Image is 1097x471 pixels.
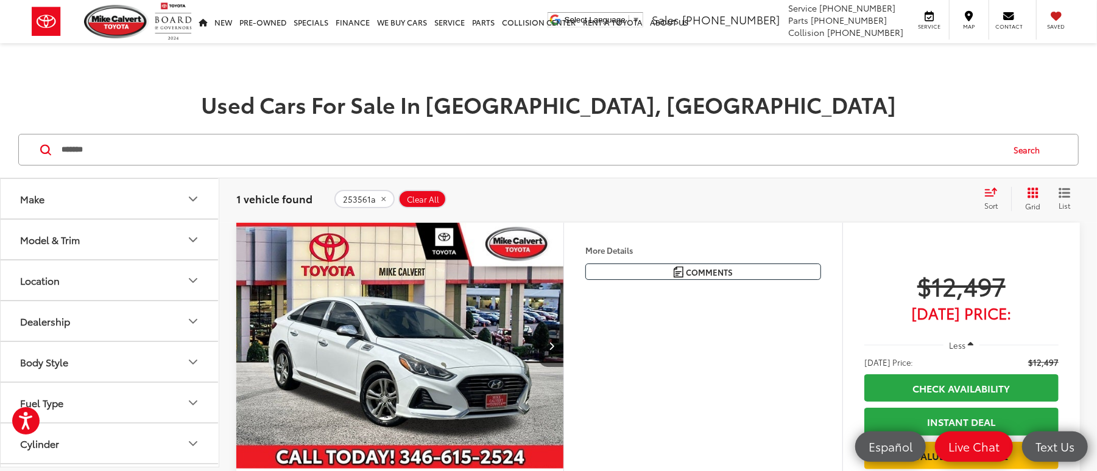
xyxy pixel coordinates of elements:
span: $12,497 [1028,356,1059,368]
button: Model & TrimModel & Trim [1,220,220,259]
span: $12,497 [864,270,1059,301]
span: [PHONE_NUMBER] [827,26,903,38]
div: Location [186,273,200,288]
div: Dealership [20,315,70,327]
button: Clear All [398,190,446,208]
span: Service [915,23,943,30]
span: Clear All [407,195,439,204]
button: List View [1049,187,1080,211]
button: remove 253561a [334,190,395,208]
div: Model & Trim [186,232,200,247]
img: Mike Calvert Toyota [84,5,149,38]
div: Location [20,274,60,286]
span: Service [788,2,817,14]
img: Comments [674,267,683,277]
span: Collision [788,26,825,38]
div: Fuel Type [20,397,63,408]
img: 2018 Hyundai Sonata SEL [236,223,565,469]
a: Español [855,431,926,462]
span: Grid [1025,201,1040,211]
div: 2018 Hyundai Sonata SEL 0 [236,223,565,469]
div: Fuel Type [186,396,200,410]
span: List [1059,200,1071,211]
span: Map [956,23,982,30]
button: Select sort value [978,187,1011,211]
button: Body StyleBody Style [1,342,220,382]
button: MakeMake [1,179,220,218]
span: Comments [686,267,733,278]
span: [PHONE_NUMBER] [819,2,895,14]
span: Sort [984,200,998,211]
div: Body Style [20,356,68,368]
div: Body Style [186,355,200,369]
div: Dealership [186,314,200,329]
span: Less [949,340,965,351]
button: Next image [539,324,563,367]
span: Saved [1043,23,1070,30]
a: Check Availability [864,374,1059,402]
button: Fuel TypeFuel Type [1,383,220,422]
div: Model & Trim [20,234,80,245]
button: CylinderCylinder [1,424,220,463]
span: [DATE] Price: [864,356,913,368]
div: Cylinder [186,436,200,451]
span: [PHONE_NUMBER] [682,12,780,27]
span: Contact [995,23,1023,30]
button: Search [1002,134,1057,165]
button: Comments [585,263,821,280]
span: Text Us [1029,439,1081,454]
span: 1 vehicle found [236,191,312,206]
span: [PHONE_NUMBER] [811,14,887,26]
span: Parts [788,14,808,26]
span: Live Chat [942,439,1006,454]
a: Text Us [1022,431,1088,462]
a: Live Chat [935,431,1013,462]
input: Search by Make, Model, or Keyword [60,135,1002,164]
div: Make [186,192,200,206]
a: Instant Deal [864,408,1059,435]
button: Less [944,334,980,356]
button: LocationLocation [1,260,220,300]
span: [DATE] Price: [864,307,1059,319]
button: DealershipDealership [1,301,220,341]
span: 253561a [343,195,376,204]
span: Español [862,439,919,454]
button: Grid View [1011,187,1049,211]
div: Make [20,193,44,204]
div: Cylinder [20,438,59,449]
h4: More Details [585,246,821,254]
a: 2018 Hyundai Sonata SEL2018 Hyundai Sonata SEL2018 Hyundai Sonata SEL2018 Hyundai Sonata SEL [236,223,565,469]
